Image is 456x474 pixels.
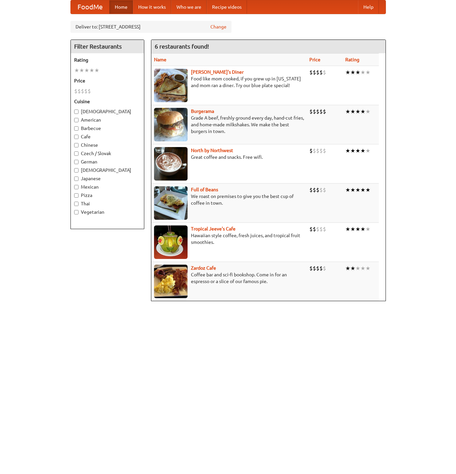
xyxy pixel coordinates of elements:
[191,226,236,231] a: Tropical Jeeve's Cafe
[313,69,316,76] li: $
[155,43,209,50] ng-pluralize: 6 restaurants found!
[88,87,91,95] li: $
[74,160,79,164] input: German
[109,0,133,14] a: Home
[74,175,141,182] label: Japanese
[309,147,313,154] li: $
[309,108,313,115] li: $
[154,225,188,259] img: jeeves.jpg
[74,168,79,173] input: [DEMOGRAPHIC_DATA]
[323,108,326,115] li: $
[319,225,323,233] li: $
[74,202,79,206] input: Thai
[316,108,319,115] li: $
[74,158,141,165] label: German
[365,225,370,233] li: ★
[323,186,326,194] li: $
[316,147,319,154] li: $
[74,150,141,157] label: Czech / Slovak
[133,0,171,14] a: How it works
[84,67,89,74] li: ★
[210,23,226,30] a: Change
[355,69,360,76] li: ★
[191,265,216,271] a: Zardoz Cafe
[365,147,370,154] li: ★
[74,87,78,95] li: $
[154,193,304,206] p: We roast on premises to give you the best cup of coffee in town.
[191,109,214,114] a: Burgerama
[71,0,109,14] a: FoodMe
[191,187,218,192] a: Full of Beans
[309,69,313,76] li: $
[74,117,141,123] label: American
[350,265,355,272] li: ★
[74,200,141,207] label: Thai
[309,186,313,194] li: $
[154,265,188,298] img: zardoz.jpg
[360,225,365,233] li: ★
[345,186,350,194] li: ★
[74,192,141,199] label: Pizza
[78,87,81,95] li: $
[319,108,323,115] li: $
[345,69,350,76] li: ★
[74,98,141,105] h5: Cuisine
[355,108,360,115] li: ★
[345,57,359,62] a: Rating
[350,108,355,115] li: ★
[154,69,188,102] img: sallys.jpg
[207,0,247,14] a: Recipe videos
[81,87,84,95] li: $
[154,154,304,160] p: Great coffee and snacks. Free wifi.
[319,186,323,194] li: $
[360,265,365,272] li: ★
[309,57,320,62] a: Price
[191,69,244,75] a: [PERSON_NAME]'s Diner
[74,185,79,189] input: Mexican
[154,75,304,89] p: Food like mom cooked, if you grew up in [US_STATE] and mom ran a diner. Try our blue plate special!
[74,142,141,148] label: Chinese
[74,110,79,114] input: [DEMOGRAPHIC_DATA]
[74,143,79,147] input: Chinese
[350,69,355,76] li: ★
[316,265,319,272] li: $
[345,108,350,115] li: ★
[358,0,379,14] a: Help
[74,133,141,140] label: Cafe
[319,265,323,272] li: $
[313,265,316,272] li: $
[309,265,313,272] li: $
[74,126,79,131] input: Barbecue
[360,186,365,194] li: ★
[360,108,365,115] li: ★
[74,193,79,198] input: Pizza
[74,167,141,174] label: [DEMOGRAPHIC_DATA]
[74,57,141,63] h5: Rating
[319,147,323,154] li: $
[316,69,319,76] li: $
[71,40,144,53] h4: Filter Restaurants
[309,225,313,233] li: $
[323,69,326,76] li: $
[154,115,304,135] p: Grade A beef, freshly ground every day, hand-cut fries, and home-made milkshakes. We make the bes...
[74,135,79,139] input: Cafe
[84,87,88,95] li: $
[74,77,141,84] h5: Price
[350,147,355,154] li: ★
[74,209,141,215] label: Vegetarian
[171,0,207,14] a: Who we are
[316,225,319,233] li: $
[94,67,99,74] li: ★
[191,148,233,153] a: North by Northwest
[154,232,304,246] p: Hawaiian style coffee, fresh juices, and tropical fruit smoothies.
[154,271,304,285] p: Coffee bar and sci-fi bookshop. Come in for an espresso or a slice of our famous pie.
[360,147,365,154] li: ★
[313,225,316,233] li: $
[313,108,316,115] li: $
[313,186,316,194] li: $
[323,147,326,154] li: $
